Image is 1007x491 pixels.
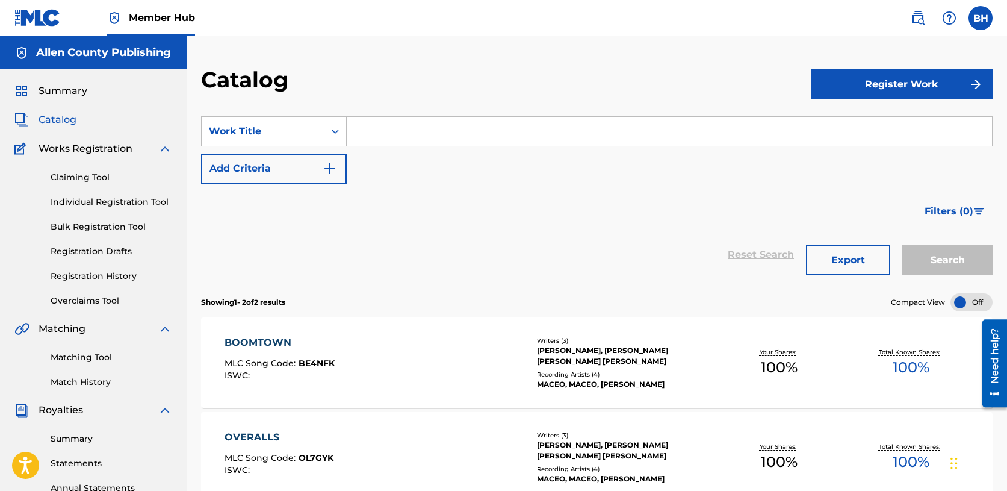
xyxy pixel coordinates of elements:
[14,113,29,127] img: Catalog
[879,442,943,451] p: Total Known Shares:
[973,315,1007,412] iframe: Resource Center
[537,370,713,379] div: Recording Artists ( 4 )
[942,11,956,25] img: help
[14,84,29,98] img: Summary
[51,457,172,470] a: Statements
[537,345,713,367] div: [PERSON_NAME], [PERSON_NAME] [PERSON_NAME] [PERSON_NAME]
[201,66,294,93] h2: Catalog
[225,358,299,369] span: MLC Song Code :
[51,196,172,208] a: Individual Registration Tool
[51,245,172,258] a: Registration Drafts
[14,403,29,418] img: Royalties
[911,11,925,25] img: search
[51,220,172,233] a: Bulk Registration Tool
[537,431,713,440] div: Writers ( 3 )
[51,295,172,307] a: Overclaims Tool
[968,77,983,92] img: f7272a7cc735f4ea7f67.svg
[201,297,285,308] p: Showing 1 - 2 of 2 results
[39,142,132,156] span: Works Registration
[158,403,172,418] img: expand
[36,46,171,60] h5: Allen County Publishing
[39,403,83,418] span: Royalties
[811,69,993,99] button: Register Work
[209,124,317,139] div: Work Title
[51,376,172,389] a: Match History
[201,116,993,287] form: Search Form
[893,451,929,473] span: 100 %
[14,113,76,127] a: CatalogCatalog
[537,474,713,484] div: MACEO, MACEO, [PERSON_NAME]
[14,322,29,336] img: Matching
[51,433,172,445] a: Summary
[201,317,993,408] a: BOOMTOWNMLC Song Code:BE4NFKISWC:Writers (3)[PERSON_NAME], [PERSON_NAME] [PERSON_NAME] [PERSON_NA...
[974,208,984,215] img: filter
[51,270,172,283] a: Registration History
[51,171,172,184] a: Claiming Tool
[950,445,958,481] div: Drag
[225,430,333,445] div: OVERALLS
[39,84,87,98] span: Summary
[107,11,122,25] img: Top Rightsholder
[39,322,85,336] span: Matching
[760,348,799,357] p: Your Shares:
[761,357,798,378] span: 100 %
[158,322,172,336] img: expand
[537,440,713,461] div: [PERSON_NAME], [PERSON_NAME] [PERSON_NAME] [PERSON_NAME]
[925,204,973,219] span: Filters ( 0 )
[225,464,253,475] span: ISWC :
[225,452,299,463] span: MLC Song Code :
[14,46,29,60] img: Accounts
[14,142,30,156] img: Works Registration
[158,142,172,156] img: expand
[51,351,172,364] a: Matching Tool
[323,161,337,176] img: 9d2ae6d4665cec9f34b9.svg
[760,442,799,451] p: Your Shares:
[299,358,335,369] span: BE4NFK
[917,196,993,227] button: Filters (0)
[129,11,195,25] span: Member Hub
[761,451,798,473] span: 100 %
[39,113,76,127] span: Catalog
[968,6,993,30] div: User Menu
[906,6,930,30] a: Public Search
[201,154,347,184] button: Add Criteria
[893,357,929,378] span: 100 %
[14,84,87,98] a: SummarySummary
[806,245,890,275] button: Export
[537,464,713,474] div: Recording Artists ( 4 )
[537,336,713,345] div: Writers ( 3 )
[537,379,713,390] div: MACEO, MACEO, [PERSON_NAME]
[225,370,253,381] span: ISWC :
[299,452,333,463] span: OL7GYK
[879,348,943,357] p: Total Known Shares:
[937,6,961,30] div: Help
[14,9,61,27] img: MLC Logo
[947,433,1007,491] iframe: Chat Widget
[225,336,335,350] div: BOOMTOWN
[891,297,945,308] span: Compact View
